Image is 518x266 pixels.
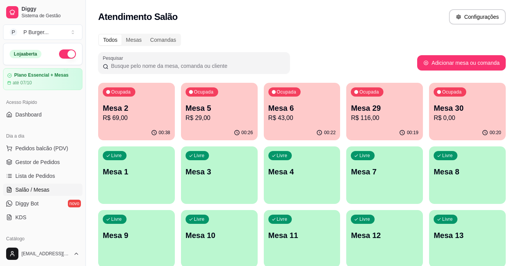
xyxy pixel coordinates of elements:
p: Mesa 30 [434,103,501,113]
button: [EMAIL_ADDRESS][DOMAIN_NAME] [3,245,82,263]
div: Catálogo [3,233,82,245]
p: Livre [359,153,370,159]
a: Plano Essencial + Mesasaté 07/10 [3,68,82,90]
p: Ocupada [111,89,131,95]
button: Pedidos balcão (PDV) [3,142,82,154]
a: Salão / Mesas [3,184,82,196]
p: Mesa 5 [186,103,253,113]
p: Mesa 4 [268,166,336,177]
span: Pedidos balcão (PDV) [15,144,68,152]
div: P Burger ... [23,28,49,36]
button: Select a team [3,25,82,40]
a: Gestor de Pedidos [3,156,82,168]
span: KDS [15,213,26,221]
p: Mesa 7 [351,166,418,177]
p: Mesa 8 [434,166,501,177]
a: Dashboard [3,108,82,121]
p: Mesa 10 [186,230,253,241]
button: LivreMesa 3 [181,146,258,204]
p: Mesa 13 [434,230,501,241]
h2: Atendimento Salão [98,11,178,23]
p: Mesa 2 [103,103,170,113]
button: OcupadaMesa 6R$ 43,0000:22 [264,83,340,140]
a: DiggySistema de Gestão [3,3,82,21]
button: OcupadaMesa 29R$ 116,0000:19 [346,83,423,140]
button: OcupadaMesa 2R$ 69,0000:38 [98,83,175,140]
p: 00:22 [324,130,335,136]
article: Plano Essencial + Mesas [14,72,69,78]
article: até 07/10 [13,80,32,86]
p: 00:26 [242,130,253,136]
div: Loja aberta [10,50,41,58]
p: Ocupada [194,89,214,95]
p: Livre [359,216,370,222]
button: OcupadaMesa 30R$ 0,0000:20 [429,83,506,140]
span: Lista de Pedidos [15,172,55,180]
p: 00:19 [407,130,418,136]
p: Livre [194,216,205,222]
p: R$ 69,00 [103,113,170,123]
input: Pesquisar [109,62,285,70]
p: Ocupada [277,89,296,95]
span: Sistema de Gestão [21,13,79,19]
p: R$ 0,00 [434,113,501,123]
button: Alterar Status [59,49,76,59]
div: Dia a dia [3,130,82,142]
span: P [10,28,17,36]
button: OcupadaMesa 5R$ 29,0000:26 [181,83,258,140]
button: LivreMesa 7 [346,146,423,204]
p: Mesa 3 [186,166,253,177]
a: Lista de Pedidos [3,170,82,182]
p: R$ 43,00 [268,113,336,123]
p: Ocupada [359,89,379,95]
p: Livre [111,153,122,159]
p: Livre [277,216,288,222]
button: Configurações [449,9,506,25]
button: LivreMesa 8 [429,146,506,204]
div: Comandas [146,34,181,45]
p: Ocupada [442,89,462,95]
p: Livre [111,216,122,222]
span: Gestor de Pedidos [15,158,60,166]
p: Mesa 12 [351,230,418,241]
span: Salão / Mesas [15,186,49,194]
button: LivreMesa 4 [264,146,340,204]
span: Dashboard [15,111,42,118]
p: Livre [442,216,453,222]
p: Mesa 9 [103,230,170,241]
p: Mesa 29 [351,103,418,113]
div: Todos [99,34,122,45]
span: [EMAIL_ADDRESS][DOMAIN_NAME] [21,251,70,257]
button: Adicionar mesa ou comanda [417,55,506,71]
p: R$ 29,00 [186,113,253,123]
label: Pesquisar [103,55,126,61]
p: Mesa 11 [268,230,336,241]
div: Mesas [122,34,146,45]
p: Mesa 1 [103,166,170,177]
p: R$ 116,00 [351,113,418,123]
p: 00:38 [159,130,170,136]
span: Diggy [21,6,79,13]
a: Diggy Botnovo [3,197,82,210]
a: KDS [3,211,82,223]
span: Diggy Bot [15,200,39,207]
button: LivreMesa 1 [98,146,175,204]
div: Acesso Rápido [3,96,82,108]
p: Livre [277,153,288,159]
p: Livre [194,153,205,159]
p: Mesa 6 [268,103,336,113]
p: Livre [442,153,453,159]
p: 00:20 [490,130,501,136]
